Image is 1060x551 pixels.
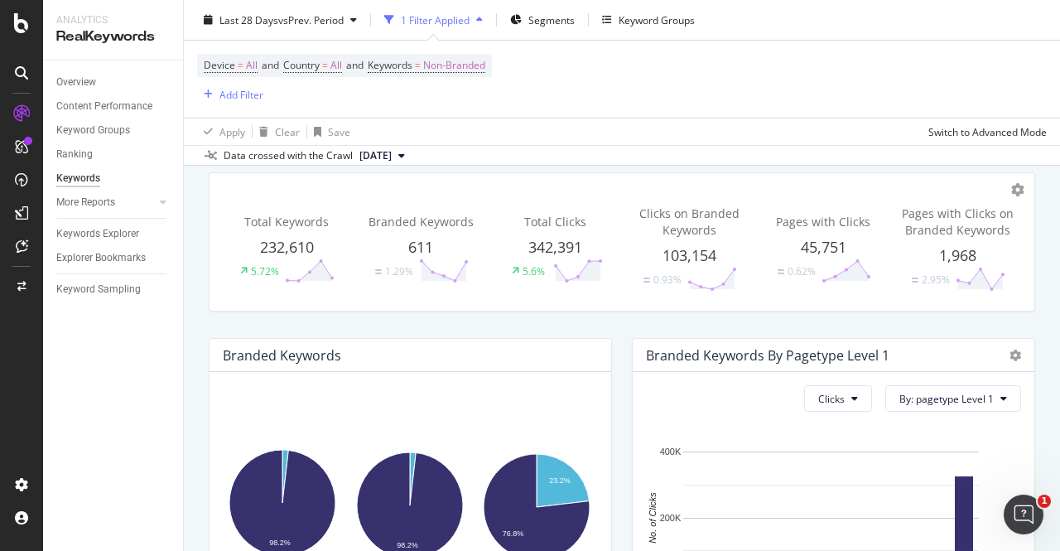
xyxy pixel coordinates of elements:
button: Clicks [804,385,872,412]
button: Apply [197,118,245,145]
img: Equal [912,278,918,283]
button: Save [307,118,350,145]
div: More Reports [56,194,115,211]
a: Keyword Sampling [56,281,171,298]
div: Ranking [56,146,93,163]
img: Equal [375,269,382,274]
div: 0.62% [788,264,816,278]
button: Add Filter [197,85,263,104]
span: = [238,58,243,72]
a: Keywords Explorer [56,225,171,243]
div: Save [328,124,350,138]
text: 23.2% [550,476,571,485]
span: Total Keywords [244,214,329,230]
div: Keyword Groups [56,122,130,139]
div: Switch to Advanced Mode [928,124,1047,138]
div: Apply [219,124,245,138]
button: Keyword Groups [595,7,701,33]
span: = [415,58,421,72]
iframe: Intercom live chat [1004,495,1043,534]
div: Content Performance [56,98,152,115]
span: Pages with Clicks on Branded Keywords [902,205,1014,238]
img: Equal [778,269,784,274]
span: 103,154 [662,245,716,265]
div: Keywords [56,170,100,187]
a: Ranking [56,146,171,163]
span: and [346,58,364,72]
a: Keyword Groups [56,122,171,139]
span: All [330,54,342,77]
button: Switch to Advanced Mode [922,118,1047,145]
div: Keyword Sampling [56,281,141,298]
div: Overview [56,74,96,91]
img: Equal [643,278,650,283]
span: Clicks on Branded Keywords [639,205,740,238]
a: Keywords [56,170,171,187]
span: Country [283,58,320,72]
span: Device [204,58,235,72]
text: No. of Clicks [648,492,658,544]
a: Explorer Bookmarks [56,249,171,267]
div: 2.95% [922,273,950,287]
span: = [322,58,328,72]
span: 1 [1038,495,1051,508]
div: Branded Keywords [223,347,341,364]
span: Keywords [368,58,412,72]
div: 1 Filter Applied [401,12,470,27]
div: Explorer Bookmarks [56,249,146,267]
text: 98.2% [269,539,291,547]
span: Last 28 Days [219,12,278,27]
span: 2025 Sep. 12th [359,148,392,163]
text: 98.2% [397,541,418,549]
span: Non-Branded [423,54,485,77]
span: Pages with Clicks [776,214,870,230]
span: vs Prev. Period [278,12,344,27]
text: 76.8% [503,529,524,538]
button: By: pagetype Level 1 [885,385,1021,412]
span: 45,751 [801,237,846,257]
div: Keywords Explorer [56,225,139,243]
span: All [246,54,258,77]
div: Add Filter [219,87,263,101]
span: 232,610 [260,237,314,257]
span: By: pagetype Level 1 [899,392,994,406]
span: 611 [408,237,433,257]
span: Branded Keywords [369,214,474,230]
button: [DATE] [353,146,412,166]
span: and [262,58,279,72]
span: 342,391 [528,237,582,257]
div: Data crossed with the Crawl [224,148,353,163]
text: 200K [660,513,682,523]
div: 1.29% [385,264,413,278]
div: Branded Keywords By pagetype Level 1 [646,347,889,364]
div: 5.6% [523,264,545,278]
button: Segments [503,7,581,33]
div: 5.72% [251,264,279,278]
span: 1,968 [939,245,976,265]
div: Keyword Groups [619,12,695,27]
div: Clear [275,124,300,138]
span: Segments [528,12,575,27]
text: 400K [660,447,682,457]
a: More Reports [56,194,155,211]
button: Clear [253,118,300,145]
a: Overview [56,74,171,91]
span: Total Clicks [524,214,586,230]
button: 1 Filter Applied [378,7,489,33]
span: Clicks [818,392,845,406]
a: Content Performance [56,98,171,115]
button: Last 28 DaysvsPrev. Period [197,7,364,33]
div: Analytics [56,13,170,27]
div: RealKeywords [56,27,170,46]
div: 0.93% [653,273,682,287]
